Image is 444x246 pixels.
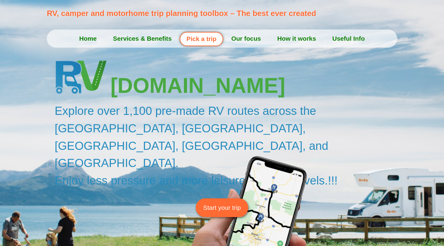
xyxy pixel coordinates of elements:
[71,31,105,46] a: Home
[324,31,373,46] a: Useful Info
[111,75,400,96] h3: [DOMAIN_NAME]
[180,32,223,46] a: Pick a trip
[55,102,400,189] h2: Explore over 1,100 pre-made RV routes across the [GEOGRAPHIC_DATA], [GEOGRAPHIC_DATA], [GEOGRAPHI...
[269,31,324,46] a: How it works
[47,8,401,19] p: RV, camper and motorhome trip planning toolbox – The best ever created
[47,31,397,46] nav: Menu
[105,31,180,46] a: Services & Benefits
[196,198,249,217] a: Start your trip
[203,203,241,212] span: Start your trip
[223,31,269,46] a: Our focus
